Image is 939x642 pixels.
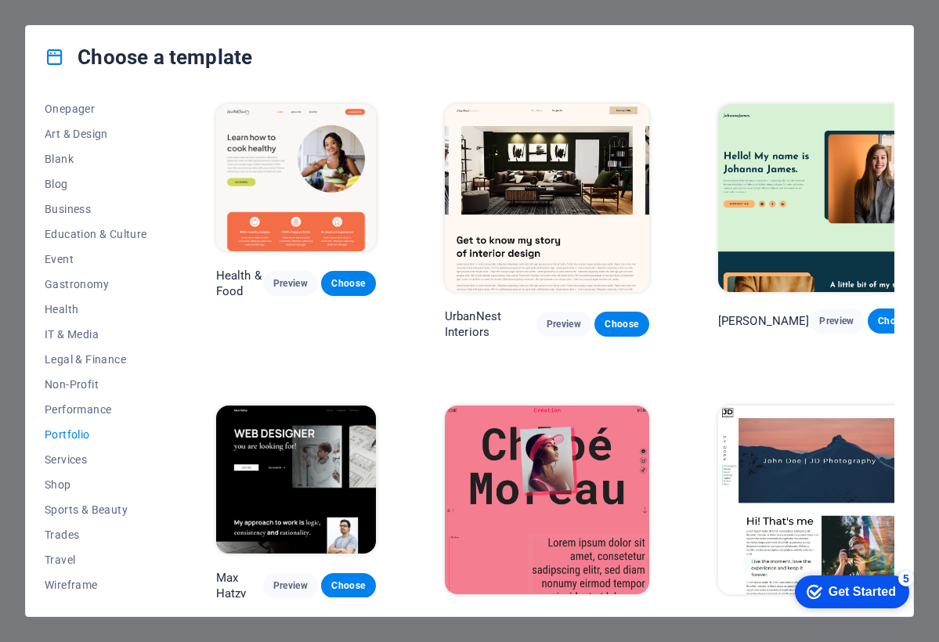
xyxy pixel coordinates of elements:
span: Business [45,203,147,215]
button: Non-Profit [45,372,147,397]
span: Choose [334,277,363,290]
img: UrbanNest Interiors [445,104,649,292]
span: Legal & Finance [45,353,147,366]
button: Art & Design [45,121,147,146]
button: Legal & Finance [45,347,147,372]
span: Blank [45,153,147,165]
button: Preview [536,312,591,337]
span: Choose [334,579,363,592]
button: Onepager [45,96,147,121]
img: Johanna James [718,104,923,292]
span: Gastronomy [45,278,147,290]
p: Max Hatzy [216,570,263,601]
img: Création [445,406,649,593]
button: Wireframe [45,572,147,597]
span: Trades [45,528,147,541]
span: Preview [549,318,579,330]
p: UrbanNest Interiors [445,308,536,340]
button: Education & Culture [45,222,147,247]
div: Get Started [46,17,114,31]
button: IT & Media [45,322,147,347]
span: Choose [880,315,910,327]
span: Sports & Beauty [45,503,147,516]
p: Health & Food [216,268,263,299]
button: Shop [45,472,147,497]
span: Services [45,453,147,466]
span: Art & Design [45,128,147,140]
button: Performance [45,397,147,422]
span: IT & Media [45,328,147,341]
button: Sports & Beauty [45,497,147,522]
span: Preview [276,579,305,592]
span: Travel [45,554,147,566]
span: Preview [276,277,305,290]
img: JD Photography [718,406,923,593]
button: Choose [321,271,376,296]
button: Preview [263,573,318,598]
button: Preview [810,308,865,334]
span: Choose [607,318,637,330]
button: Preview [263,271,318,296]
button: Business [45,197,147,222]
div: Get Started 5 items remaining, 0% complete [13,8,127,41]
span: Preview [822,315,852,327]
span: Health [45,303,147,316]
span: Shop [45,478,147,491]
button: Choose [321,573,376,598]
span: Education & Culture [45,228,147,240]
button: Choose [868,308,923,334]
span: Event [45,253,147,265]
button: Services [45,447,147,472]
button: Blank [45,146,147,171]
button: Travel [45,547,147,572]
button: Blog [45,171,147,197]
button: Event [45,247,147,272]
h4: Choose a template [45,45,252,70]
span: Blog [45,178,147,190]
span: Performance [45,403,147,416]
span: Portfolio [45,428,147,441]
span: Non-Profit [45,378,147,391]
span: Onepager [45,103,147,115]
button: Portfolio [45,422,147,447]
p: [PERSON_NAME] [718,313,810,329]
button: Health [45,297,147,322]
button: Gastronomy [45,272,147,297]
img: Health & Food [216,104,376,251]
button: Choose [594,312,649,337]
img: Max Hatzy [216,406,376,553]
span: Wireframe [45,579,147,591]
div: 5 [116,3,132,19]
button: Trades [45,522,147,547]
